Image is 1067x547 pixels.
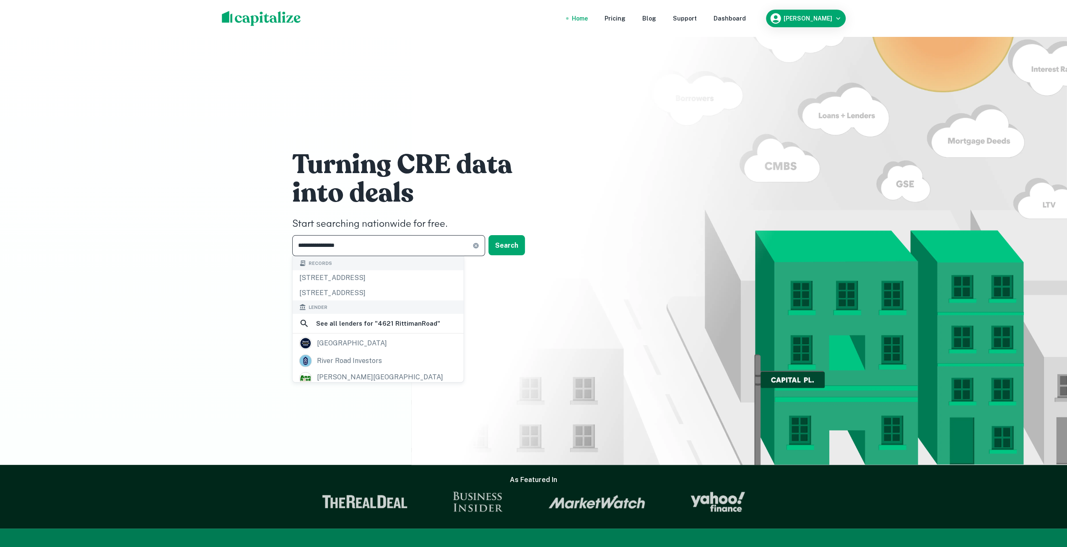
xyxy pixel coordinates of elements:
h1: into deals [292,176,544,210]
div: [PERSON_NAME][GEOGRAPHIC_DATA][PERSON_NAME] [317,372,457,392]
h6: As Featured In [510,475,557,485]
button: Search [488,235,525,255]
a: Home [572,14,588,23]
iframe: Chat Widget [1025,480,1067,520]
a: Support [673,14,697,23]
a: Pricing [605,14,626,23]
span: Records [309,260,332,267]
a: [PERSON_NAME][GEOGRAPHIC_DATA][PERSON_NAME] [293,370,464,395]
button: [PERSON_NAME] [766,10,846,27]
img: picture [300,373,312,384]
img: Business Insider [453,492,503,512]
div: river road investors [317,355,382,367]
div: [STREET_ADDRESS] [293,270,464,285]
a: river road investors [293,352,464,370]
img: capitalize-logo.png [222,11,301,26]
h1: Turning CRE data [292,148,544,181]
div: [STREET_ADDRESS] [293,285,464,300]
a: Blog [642,14,656,23]
h6: See all lenders for " 4621 RittimanRoad " [316,319,440,329]
img: picture [300,337,312,349]
a: [GEOGRAPHIC_DATA] [293,334,464,352]
img: Market Watch [548,495,645,509]
span: Lender [309,303,327,311]
img: picture [300,355,312,367]
div: [GEOGRAPHIC_DATA] [317,337,387,350]
img: Yahoo Finance [691,492,745,512]
h6: [PERSON_NAME] [784,16,832,21]
h4: Start searching nationwide for free. [292,217,544,232]
a: Dashboard [714,14,746,23]
img: The Real Deal [322,495,408,508]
